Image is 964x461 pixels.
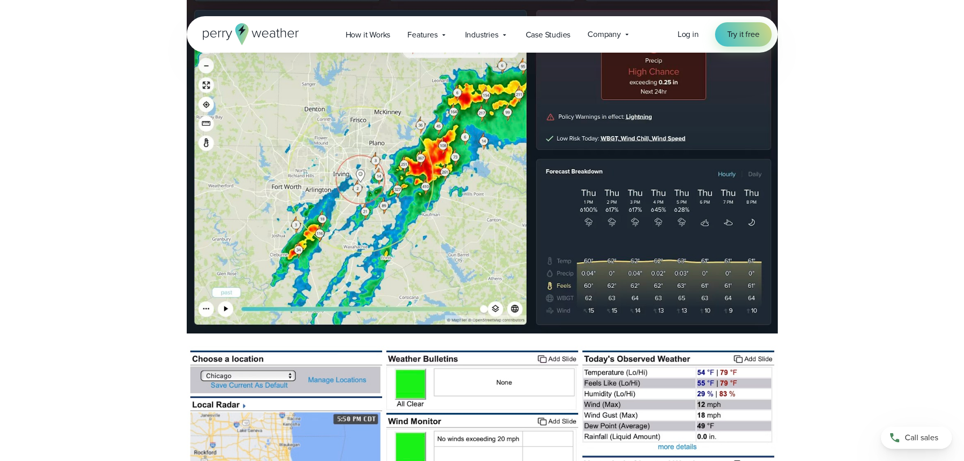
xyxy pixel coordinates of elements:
span: Industries [465,29,498,41]
a: Log in [678,28,699,40]
span: Company [588,28,621,40]
span: Call sales [905,432,938,444]
a: How it Works [337,24,399,45]
span: How it Works [346,29,391,41]
a: Call sales [881,427,952,449]
a: Case Studies [517,24,579,45]
span: Case Studies [526,29,571,41]
span: Features [407,29,437,41]
a: Try it free [715,22,772,47]
span: Try it free [727,28,760,40]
